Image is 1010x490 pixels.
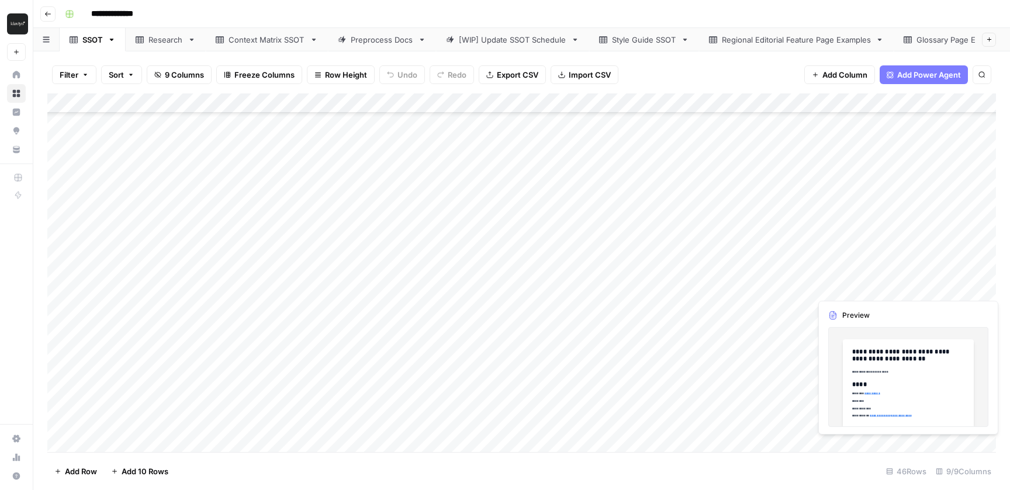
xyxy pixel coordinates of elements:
span: Import CSV [569,69,611,81]
a: Usage [7,448,26,467]
span: Freeze Columns [234,69,295,81]
button: Row Height [307,65,375,84]
button: Undo [379,65,425,84]
span: Sort [109,69,124,81]
div: Context Matrix SSOT [229,34,305,46]
button: Help + Support [7,467,26,485]
a: [WIP] Update SSOT Schedule [436,28,589,51]
a: Insights [7,103,26,121]
button: Import CSV [551,65,618,84]
a: Opportunities [7,121,26,140]
a: Preprocess Docs [328,28,436,51]
div: Research [148,34,183,46]
span: Filter [60,69,78,81]
span: Export CSV [497,69,538,81]
div: 46 Rows [881,462,931,481]
a: Regional Editorial Feature Page Examples [699,28,894,51]
a: Home [7,65,26,84]
span: Add 10 Rows [122,465,168,477]
span: Add Power Agent [897,69,961,81]
button: Redo [430,65,474,84]
a: Settings [7,429,26,448]
button: Add Power Agent [880,65,968,84]
a: Style Guide SSOT [589,28,699,51]
span: Redo [448,69,466,81]
button: Export CSV [479,65,546,84]
span: Add Row [65,465,97,477]
div: Preprocess Docs [351,34,413,46]
button: Add 10 Rows [104,462,175,481]
a: Browse [7,84,26,103]
a: Your Data [7,140,26,159]
button: Add Column [804,65,875,84]
div: 9/9 Columns [931,462,996,481]
a: Research [126,28,206,51]
img: Klaviyo Logo [7,13,28,34]
button: Filter [52,65,96,84]
span: Row Height [325,69,367,81]
div: [WIP] Update SSOT Schedule [459,34,566,46]
div: Regional Editorial Feature Page Examples [722,34,871,46]
div: Style Guide SSOT [612,34,676,46]
div: Glossary Page Examples [916,34,1005,46]
a: SSOT [60,28,126,51]
div: SSOT [82,34,103,46]
button: 9 Columns [147,65,212,84]
button: Add Row [47,462,104,481]
span: 9 Columns [165,69,204,81]
span: Undo [397,69,417,81]
button: Sort [101,65,142,84]
a: Context Matrix SSOT [206,28,328,51]
button: Freeze Columns [216,65,302,84]
span: Add Column [822,69,867,81]
button: Workspace: Klaviyo [7,9,26,39]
